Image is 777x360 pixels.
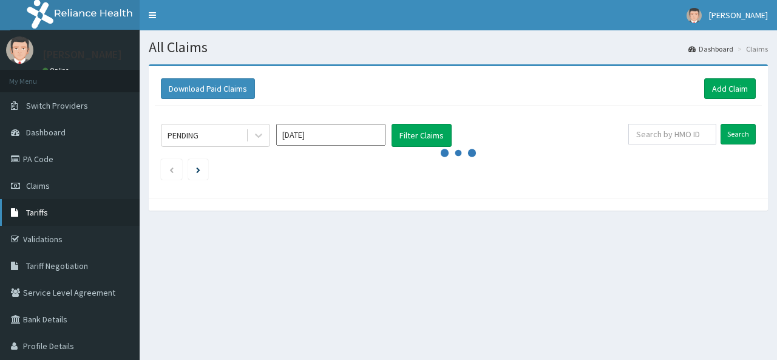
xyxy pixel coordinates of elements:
span: Claims [26,180,50,191]
p: [PERSON_NAME] [42,49,122,60]
button: Download Paid Claims [161,78,255,99]
a: Previous page [169,164,174,175]
a: Dashboard [688,44,733,54]
input: Search by HMO ID [628,124,716,144]
img: User Image [6,36,33,64]
button: Filter Claims [392,124,452,147]
span: Tariffs [26,207,48,218]
h1: All Claims [149,39,768,55]
img: User Image [687,8,702,23]
span: Switch Providers [26,100,88,111]
div: PENDING [168,129,198,141]
span: Dashboard [26,127,66,138]
input: Select Month and Year [276,124,385,146]
span: Tariff Negotiation [26,260,88,271]
a: Next page [196,164,200,175]
li: Claims [735,44,768,54]
a: Online [42,66,72,75]
svg: audio-loading [440,135,477,171]
input: Search [721,124,756,144]
a: Add Claim [704,78,756,99]
span: [PERSON_NAME] [709,10,768,21]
